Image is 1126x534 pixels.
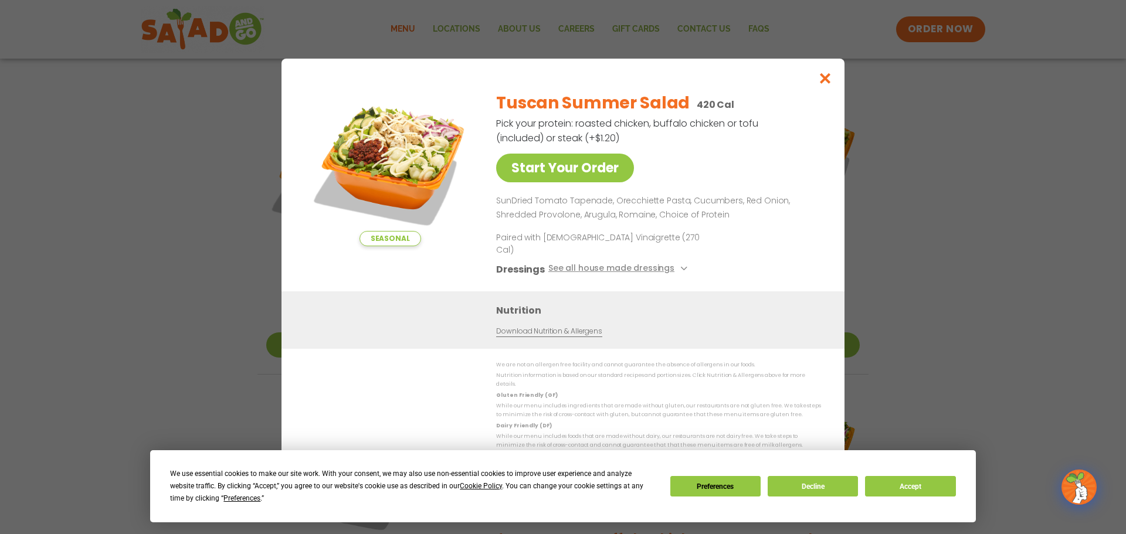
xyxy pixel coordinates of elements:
h2: Tuscan Summer Salad [496,91,690,115]
p: While our menu includes foods that are made without dairy, our restaurants are not dairy free. We... [496,432,821,450]
span: Cookie Policy [460,482,502,490]
p: Pick your protein: roasted chicken, buffalo chicken or tofu (included) or steak (+$1.20) [496,116,760,145]
p: While our menu includes ingredients that are made without gluten, our restaurants are not gluten ... [496,402,821,420]
p: Nutrition information is based on our standard recipes and portion sizes. Click Nutrition & Aller... [496,371,821,389]
button: Accept [865,476,955,496]
a: Download Nutrition & Allergens [496,326,602,337]
img: wpChatIcon [1063,471,1096,504]
img: Featured product photo for Tuscan Summer Salad [308,82,472,246]
button: See all house made dressings [548,262,691,277]
p: Paired with [DEMOGRAPHIC_DATA] Vinaigrette (270 Cal) [496,232,713,256]
p: SunDried Tomato Tapenade, Orecchiette Pasta, Cucumbers, Red Onion, Shredded Provolone, Arugula, R... [496,194,816,222]
span: Preferences [223,494,260,502]
p: We are not an allergen free facility and cannot guarantee the absence of allergens in our foods. [496,360,821,369]
p: 420 Cal [697,97,734,112]
div: We use essential cookies to make our site work. With your consent, we may also use non-essential ... [170,468,656,505]
h3: Nutrition [496,303,827,318]
button: Decline [768,476,858,496]
span: Seasonal [359,231,421,246]
h3: Dressings [496,262,545,277]
strong: Gluten Friendly (GF) [496,392,557,399]
button: Close modal [806,59,844,98]
button: Preferences [670,476,761,496]
div: Cookie Consent Prompt [150,450,976,522]
a: Start Your Order [496,154,634,182]
strong: Dairy Friendly (DF) [496,422,551,429]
